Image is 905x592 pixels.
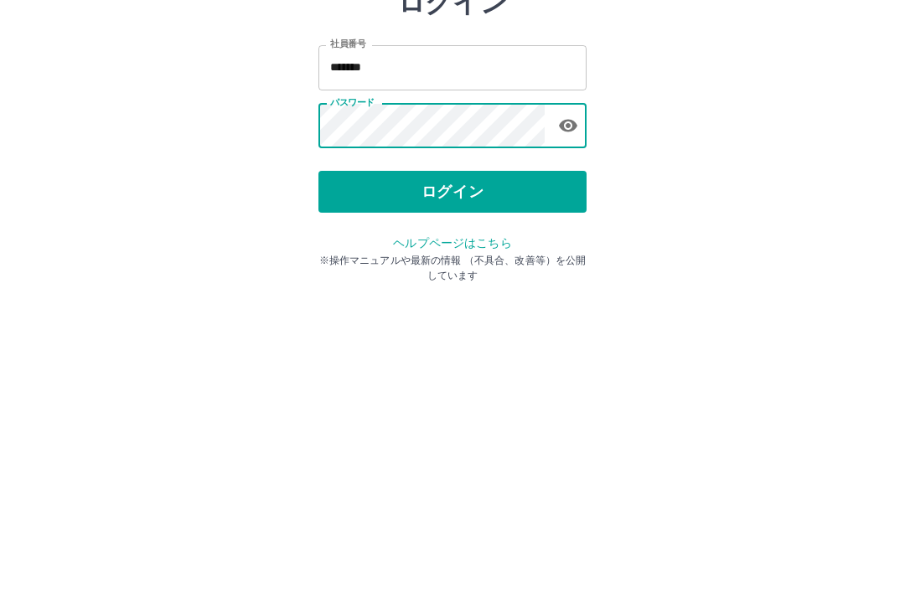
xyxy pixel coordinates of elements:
a: ヘルプページはこちら [393,355,511,368]
label: 社員番号 [330,157,365,169]
label: パスワード [330,215,375,228]
h2: ログイン [398,106,508,137]
p: ※操作マニュアルや最新の情報 （不具合、改善等）を公開しています [318,372,587,402]
button: ログイン [318,290,587,332]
